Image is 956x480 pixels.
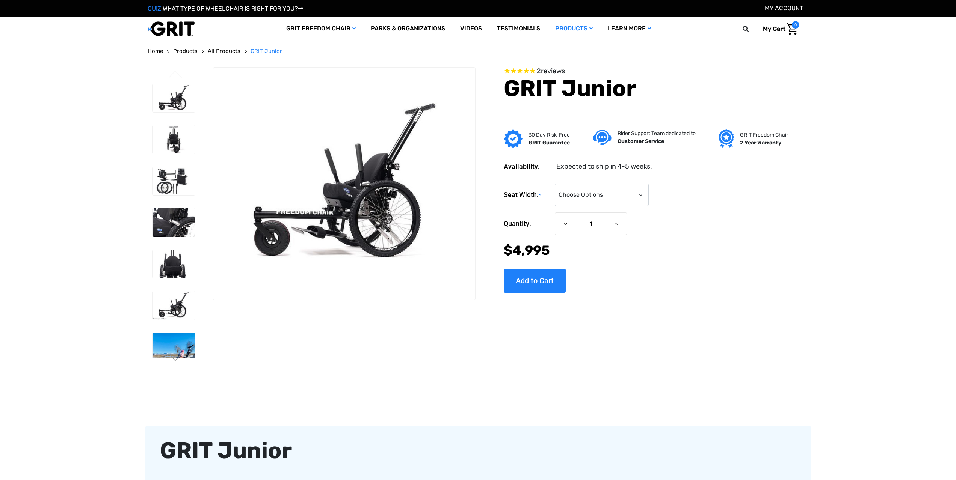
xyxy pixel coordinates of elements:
a: Learn More [600,17,658,41]
nav: Breadcrumb [148,47,809,56]
span: $4,995 [504,242,550,258]
span: Products [173,48,198,54]
a: GRIT Freedom Chair [279,17,363,41]
img: GRIT Junior: disassembled child-specific GRIT Freedom Chair model with seatback, push handles, fo... [153,167,195,196]
img: Grit freedom [719,129,734,148]
dt: Availability: [504,161,551,172]
h1: GRIT Junior [504,75,785,102]
a: Testimonials [489,17,548,41]
img: GRIT Junior: close up front view of pediatric GRIT wheelchair with Invacare Matrx seat, levers, m... [153,250,195,278]
span: GRIT Junior [251,48,282,54]
span: My Cart [763,25,785,32]
strong: Customer Service [618,138,664,144]
a: Videos [453,17,489,41]
img: GRIT All-Terrain Wheelchair and Mobility Equipment [148,21,195,36]
img: GRIT Guarantee [504,129,523,148]
button: Go to slide 2 of 3 [168,354,183,363]
span: 0 [792,21,799,29]
span: Rated 5.0 out of 5 stars 2 reviews [504,67,785,75]
a: QUIZ:WHAT TYPE OF WHEELCHAIR IS RIGHT FOR YOU? [148,5,303,12]
span: reviews [541,67,565,75]
img: GRIT Junior [153,333,195,389]
div: GRIT Junior [160,434,796,468]
img: GRIT Junior: front view of kid-sized model of GRIT Freedom Chair all terrain wheelchair [153,125,195,154]
input: Search [746,21,757,37]
label: Quantity: [504,212,551,235]
span: 2 reviews [537,67,565,75]
a: Account [765,5,803,12]
span: Home [148,48,163,54]
strong: GRIT Guarantee [529,140,570,146]
strong: 2 Year Warranty [740,140,781,146]
button: Go to slide 3 of 3 [168,71,183,80]
p: GRIT Freedom Chair [740,131,788,139]
span: All Products [208,48,240,54]
p: 30 Day Risk-Free [529,131,570,139]
img: GRIT Junior: GRIT Freedom Chair all terrain wheelchair engineered specifically for kids [213,96,475,271]
span: QUIZ: [148,5,163,12]
a: GRIT Junior [251,47,282,56]
img: GRIT Junior: GRIT Freedom Chair all terrain wheelchair engineered specifically for kids [153,84,195,113]
img: Cart [787,23,797,35]
a: Products [173,47,198,56]
img: GRIT Junior: close up of child-sized GRIT wheelchair with Invacare Matrx seat, levers, and wheels [153,208,195,237]
input: Add to Cart [504,269,566,293]
img: Customer service [593,130,612,145]
a: Home [148,47,163,56]
label: Seat Width: [504,184,551,206]
a: Cart with 0 items [757,21,799,37]
a: Parks & Organizations [363,17,453,41]
a: All Products [208,47,240,56]
dd: Expected to ship in 4-5 weeks. [556,161,652,172]
img: GRIT Junior: GRIT Freedom Chair all terrain wheelchair engineered specifically for kids shown wit... [153,291,195,320]
a: Products [548,17,600,41]
p: Rider Support Team dedicated to [618,129,696,137]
